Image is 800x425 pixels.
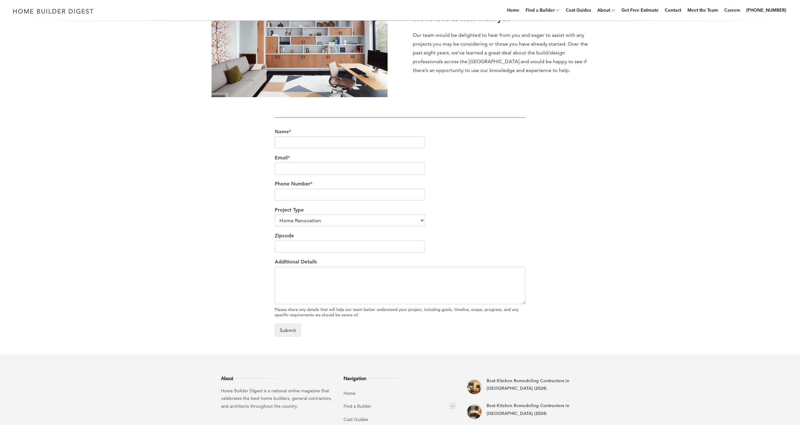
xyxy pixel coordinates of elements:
[221,374,334,382] h3: About
[466,404,482,420] a: Best Kitchen Remodeling Contractors in Transylvania (2024)
[275,324,301,337] button: Submit
[487,378,569,391] a: Best Kitchen Remodeling Contractors in [GEOGRAPHIC_DATA] (2024)
[10,5,97,17] img: Home Builder Digest
[275,207,526,213] label: Project Type
[466,379,482,395] a: Best Kitchen Remodeling Contractors in Black Mountain (2024)
[344,374,456,382] h3: Navigation
[344,390,356,396] a: Home
[275,181,526,187] label: Phone Number
[221,387,334,410] p: Home Builder Digest is a national online magazine that celebrates the best home builders, general...
[487,403,569,416] a: Best Kitchen Remodeling Contractors in [GEOGRAPHIC_DATA] (2024)
[275,233,526,239] label: Zipcode
[275,129,526,135] label: Name
[275,155,526,161] label: Email
[413,31,589,75] p: Our team would be delighted to hear from you and eager to assist with any projects you may be con...
[275,307,526,317] div: Please share any details that will help our team better understand your project, including goals,...
[344,403,371,409] a: Find a Builder
[344,417,368,422] a: Cost Guides
[275,259,526,265] label: Additional Details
